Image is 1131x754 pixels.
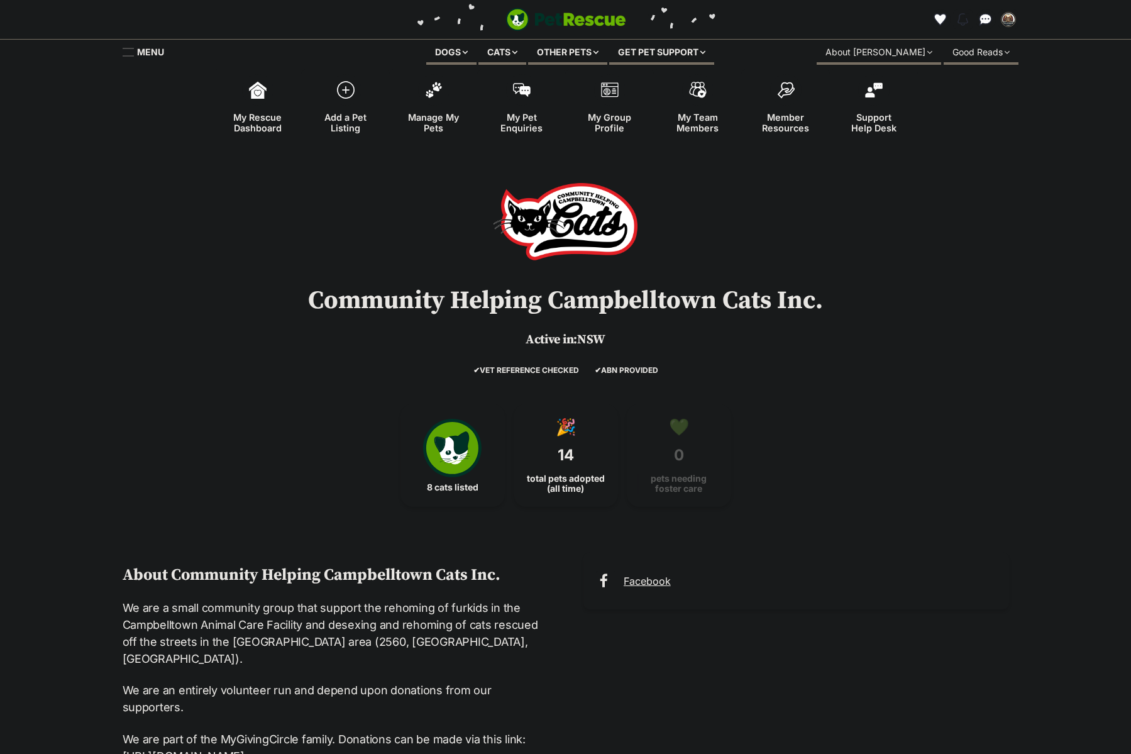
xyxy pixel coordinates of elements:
[627,404,731,507] a: 💚 0 pets needing foster care
[817,40,941,65] div: About [PERSON_NAME]
[390,68,478,143] a: Manage My Pets
[566,68,654,143] a: My Group Profile
[595,365,658,375] span: ABN PROVIDED
[830,68,918,143] a: Support Help Desk
[556,418,576,436] div: 🎉
[249,81,267,99] img: dashboard-icon-eb2f2d2d3e046f16d808141f083e7271f6b2e854fb5c12c21221c1fb7104beca.svg
[979,13,992,26] img: chat-41dd97257d64d25036548639549fe6c8038ab92f7586957e7f3b1b290dea8141.svg
[558,446,574,464] span: 14
[1002,13,1015,26] img: Natasha Boehm profile pic
[473,365,579,375] span: VET REFERENCE CHECKED
[317,112,374,133] span: Add a Pet Listing
[637,474,720,494] span: pets needing foster care
[427,482,478,492] span: 8 cats listed
[104,331,1028,350] p: NSW
[473,365,480,375] icon: ✔
[742,68,830,143] a: Member Resources
[777,82,795,99] img: member-resources-icon-8e73f808a243e03378d46382f2149f9095a855e16c252ad45f914b54edf8863c.svg
[478,40,526,65] div: Cats
[944,40,1018,65] div: Good Reads
[595,365,601,375] icon: ✔
[426,40,477,65] div: Dogs
[505,8,626,31] a: PetRescue
[494,112,550,133] span: My Pet Enquiries
[998,9,1018,30] button: My account
[137,47,164,57] span: Menu
[689,82,707,98] img: team-members-icon-5396bd8760b3fe7c0b43da4ab00e1e3bb1a5d9ba89233759b79545d2d3fc5d0d.svg
[957,13,968,26] img: notifications-46538b983faf8c2785f20acdc204bb7945ddae34d4c08c2a6579f10ce5e182be.svg
[528,40,607,65] div: Other pets
[670,112,726,133] span: My Team Members
[513,83,531,97] img: pet-enquiries-icon-7e3ad2cf08bfb03b45e93fb7055b45f3efa6380592205ae92323e6603595dc1f.svg
[654,68,742,143] a: My Team Members
[953,9,973,30] button: Notifications
[514,404,618,507] a: 🎉 14 total pets adopted (all time)
[406,112,462,133] span: Manage My Pets
[337,81,355,99] img: add-pet-listing-icon-0afa8454b4691262ce3f59096e99ab1cd57d4a30225e0717b998d2c9b9846f56.svg
[123,40,173,62] a: Menu
[601,82,619,97] img: group-profile-icon-3fa3cf56718a62981997c0bc7e787c4b2cf8bcc04b72c1350f741eb67cf2f40e.svg
[674,446,684,464] span: 0
[423,419,481,477] img: cat-icon-068c71abf8fe30c970a85cd354bc8e23425d12f6e8612795f06af48be43a487a.svg
[526,332,577,348] span: Active in:
[758,112,814,133] span: Member Resources
[123,682,548,716] p: We are an entirely volunteer run and depend upon donations from our supporters.
[478,68,566,143] a: My Pet Enquiries
[624,575,991,587] a: Facebook
[400,404,505,507] a: 8 cats listed
[123,599,548,667] p: We are a small community group that support the rehoming of furkids in the Campbelltown Animal Ca...
[865,82,883,97] img: help-desk-icon-fdf02630f3aa405de69fd3d07c3f3aa587a6932b1a1747fa1d2bba05be0121f9.svg
[302,68,390,143] a: Add a Pet Listing
[930,9,1018,30] ul: Account quick links
[229,112,286,133] span: My Rescue Dashboard
[425,82,443,98] img: manage-my-pets-icon-02211641906a0b7f246fdf0571729dbe1e7629f14944591b6c1af311fb30b64b.svg
[930,9,951,30] a: Favourites
[214,68,302,143] a: My Rescue Dashboard
[582,112,638,133] span: My Group Profile
[524,474,607,494] span: total pets adopted (all time)
[123,566,548,585] h2: About Community Helping Campbelltown Cats Inc.
[505,8,626,31] img: logo-cat-932fe2b9b8326f06289b0f2fb663e598f794de774fb13d1741a6617ecf9a85b4.svg
[104,287,1028,314] h1: Community Helping Campbelltown Cats Inc.
[609,40,714,65] div: Get pet support
[494,168,637,275] img: Community Helping Campbelltown Cats Inc.
[669,418,689,436] div: 💚
[976,9,996,30] a: Conversations
[846,112,902,133] span: Support Help Desk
